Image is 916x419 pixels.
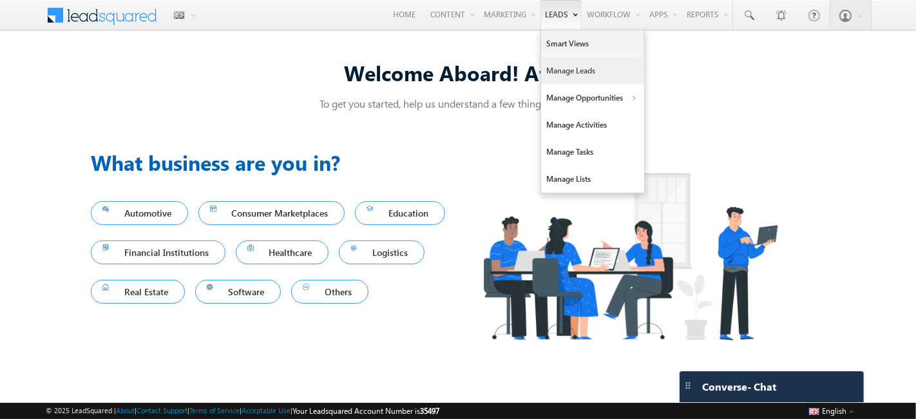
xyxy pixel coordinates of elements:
[541,166,644,193] a: Manage Lists
[541,112,644,139] a: Manage Activities
[46,405,439,417] span: © 2025 LeadSquared | | | | |
[210,204,334,222] span: Consumer Marketplaces
[458,147,802,365] img: Industry.png
[806,403,857,418] button: English
[541,84,644,112] a: Manage Opportunities
[702,381,776,393] span: Converse - Chat
[292,406,439,416] span: Your Leadsquared Account Number is
[189,406,240,414] a: Terms of Service
[91,147,458,178] h3: What business are you in?
[350,244,413,261] span: Logistics
[823,406,847,416] span: English
[303,283,357,300] span: Others
[420,406,439,416] span: 35497
[242,406,291,414] a: Acceptable Use
[137,406,187,414] a: Contact Support
[367,204,434,222] span: Education
[102,204,177,222] span: Automotive
[247,244,318,261] span: Healthcare
[102,283,173,300] span: Real Estate
[541,30,644,57] a: Smart Views
[91,59,825,86] div: Welcome Aboard! Afraj
[116,406,135,414] a: About
[541,139,644,166] a: Manage Tasks
[541,57,644,84] a: Manage Leads
[102,244,214,261] span: Financial Institutions
[91,97,825,110] p: To get you started, help us understand a few things about you!
[207,283,270,300] span: Software
[683,380,693,391] img: carter-drag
